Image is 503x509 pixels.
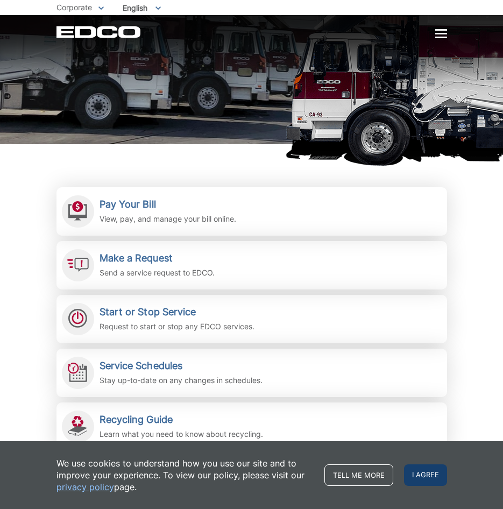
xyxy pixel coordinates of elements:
a: Tell me more [324,464,393,486]
h2: Recycling Guide [100,414,263,426]
h2: Pay Your Bill [100,199,236,210]
span: Corporate [56,3,92,12]
p: Request to start or stop any EDCO services. [100,321,254,333]
a: privacy policy [56,481,114,493]
a: Make a Request Send a service request to EDCO. [56,241,447,289]
p: Send a service request to EDCO. [100,267,215,279]
a: Service Schedules Stay up-to-date on any changes in schedules. [56,349,447,397]
a: Recycling Guide Learn what you need to know about recycling. [56,402,447,451]
p: View, pay, and manage your bill online. [100,213,236,225]
h2: Make a Request [100,252,215,264]
h2: Start or Stop Service [100,306,254,318]
p: Stay up-to-date on any changes in schedules. [100,374,263,386]
span: I agree [404,464,447,486]
a: EDCD logo. Return to the homepage. [56,26,142,38]
a: Pay Your Bill View, pay, and manage your bill online. [56,187,447,236]
p: Learn what you need to know about recycling. [100,428,263,440]
p: We use cookies to understand how you use our site and to improve your experience. To view our pol... [56,457,314,493]
h2: Service Schedules [100,360,263,372]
